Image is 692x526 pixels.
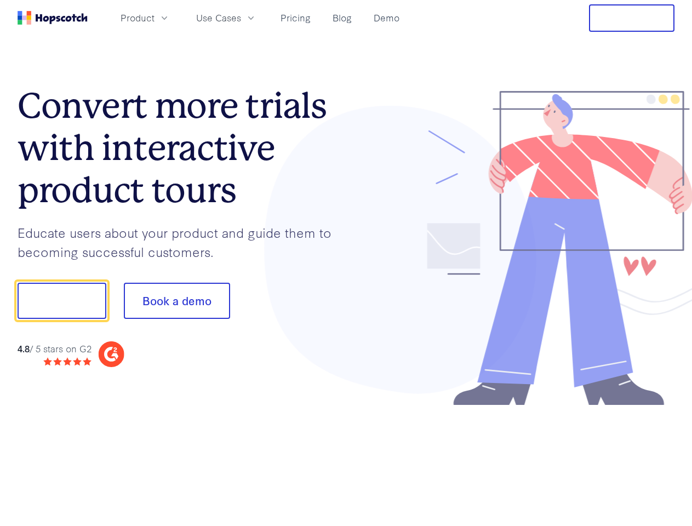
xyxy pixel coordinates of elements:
[121,11,155,25] span: Product
[18,342,91,356] div: / 5 stars on G2
[190,9,263,27] button: Use Cases
[114,9,176,27] button: Product
[18,11,88,25] a: Home
[369,9,404,27] a: Demo
[196,11,241,25] span: Use Cases
[18,342,30,355] strong: 4.8
[589,4,674,32] button: Free Trial
[124,283,230,319] button: Book a demo
[18,85,346,211] h1: Convert more trials with interactive product tours
[18,223,346,261] p: Educate users about your product and guide them to becoming successful customers.
[18,283,106,319] button: Show me!
[328,9,356,27] a: Blog
[276,9,315,27] a: Pricing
